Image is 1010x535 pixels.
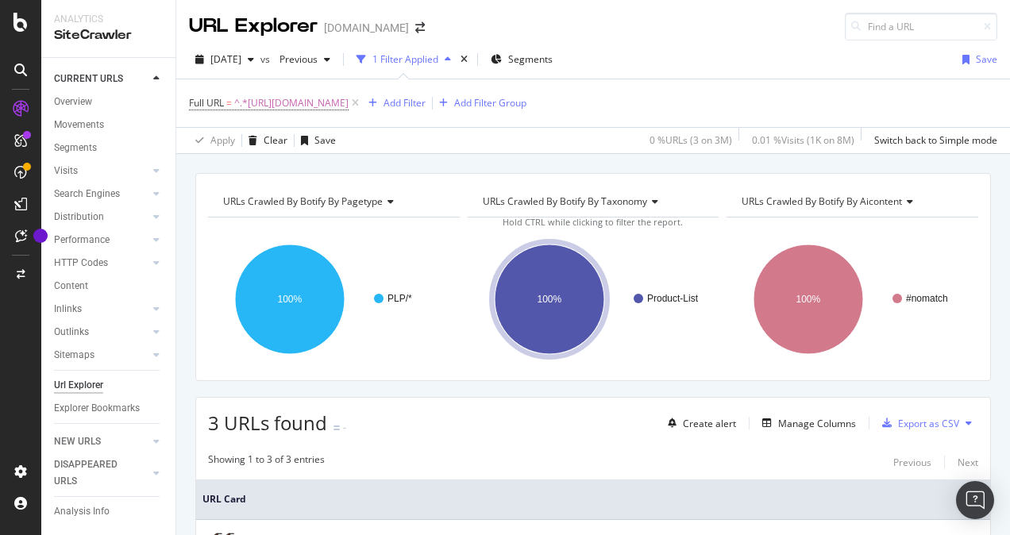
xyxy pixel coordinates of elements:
[958,456,978,469] div: Next
[54,186,148,202] a: Search Engines
[433,94,526,113] button: Add Filter Group
[54,186,120,202] div: Search Engines
[54,140,97,156] div: Segments
[454,96,526,110] div: Add Filter Group
[223,194,383,208] span: URLs Crawled By Botify By pagetype
[273,47,337,72] button: Previous
[384,96,426,110] div: Add Filter
[273,52,318,66] span: Previous
[480,189,705,214] h4: URLs Crawled By Botify By taxonomy
[415,22,425,33] div: arrow-right-arrow-left
[484,47,559,72] button: Segments
[54,13,163,26] div: Analytics
[868,128,997,153] button: Switch back to Simple mode
[264,133,287,147] div: Clear
[54,433,148,450] a: NEW URLS
[54,94,92,110] div: Overview
[54,503,110,520] div: Analysis Info
[226,96,232,110] span: =
[756,414,856,433] button: Manage Columns
[956,47,997,72] button: Save
[189,96,224,110] span: Full URL
[483,194,647,208] span: URLs Crawled By Botify By taxonomy
[242,128,287,153] button: Clear
[278,294,303,305] text: 100%
[893,456,931,469] div: Previous
[796,294,821,305] text: 100%
[727,230,974,368] svg: A chart.
[54,324,148,341] a: Outlinks
[752,133,854,147] div: 0.01 % Visits ( 1K on 8M )
[54,301,82,318] div: Inlinks
[234,92,349,114] span: ^.*[URL][DOMAIN_NAME]
[537,294,561,305] text: 100%
[54,232,110,248] div: Performance
[874,133,997,147] div: Switch back to Simple mode
[778,417,856,430] div: Manage Columns
[54,163,78,179] div: Visits
[876,410,959,436] button: Export as CSV
[54,140,164,156] a: Segments
[210,52,241,66] span: 2025 Aug. 16th
[503,216,683,228] span: Hold CTRL while clicking to filter the report.
[54,71,123,87] div: CURRENT URLS
[468,230,715,368] svg: A chart.
[208,230,456,368] svg: A chart.
[362,94,426,113] button: Add Filter
[54,456,134,490] div: DISAPPEARED URLS
[54,400,140,417] div: Explorer Bookmarks
[208,410,327,436] span: 3 URLs found
[906,293,948,304] text: #nomatch
[189,128,235,153] button: Apply
[54,163,148,179] a: Visits
[189,13,318,40] div: URL Explorer
[333,425,340,430] img: Equal
[189,47,260,72] button: [DATE]
[295,128,336,153] button: Save
[661,410,736,436] button: Create alert
[260,52,273,66] span: vs
[54,26,163,44] div: SiteCrawler
[54,117,164,133] a: Movements
[647,293,699,304] text: Product-List
[54,377,103,394] div: Url Explorer
[54,117,104,133] div: Movements
[210,133,235,147] div: Apply
[54,278,88,294] div: Content
[54,255,108,271] div: HTTP Codes
[208,452,325,471] div: Showing 1 to 3 of 3 entries
[457,52,471,67] div: times
[650,133,732,147] div: 0 % URLs ( 3 on 3M )
[508,52,553,66] span: Segments
[54,433,101,450] div: NEW URLS
[898,417,959,430] div: Export as CSV
[54,209,104,225] div: Distribution
[387,293,412,304] text: PLP/*
[54,324,89,341] div: Outlinks
[54,94,164,110] a: Overview
[54,232,148,248] a: Performance
[54,347,94,364] div: Sitemaps
[343,421,346,434] div: -
[314,133,336,147] div: Save
[738,189,964,214] h4: URLs Crawled By Botify By aicontent
[54,456,148,490] a: DISAPPEARED URLS
[54,301,148,318] a: Inlinks
[845,13,997,40] input: Find a URL
[324,20,409,36] div: [DOMAIN_NAME]
[220,189,445,214] h4: URLs Crawled By Botify By pagetype
[958,452,978,471] button: Next
[54,255,148,271] a: HTTP Codes
[54,347,148,364] a: Sitemaps
[893,452,931,471] button: Previous
[976,52,997,66] div: Save
[350,47,457,72] button: 1 Filter Applied
[372,52,438,66] div: 1 Filter Applied
[956,481,994,519] div: Open Intercom Messenger
[54,71,148,87] a: CURRENT URLS
[54,503,164,520] a: Analysis Info
[683,417,736,430] div: Create alert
